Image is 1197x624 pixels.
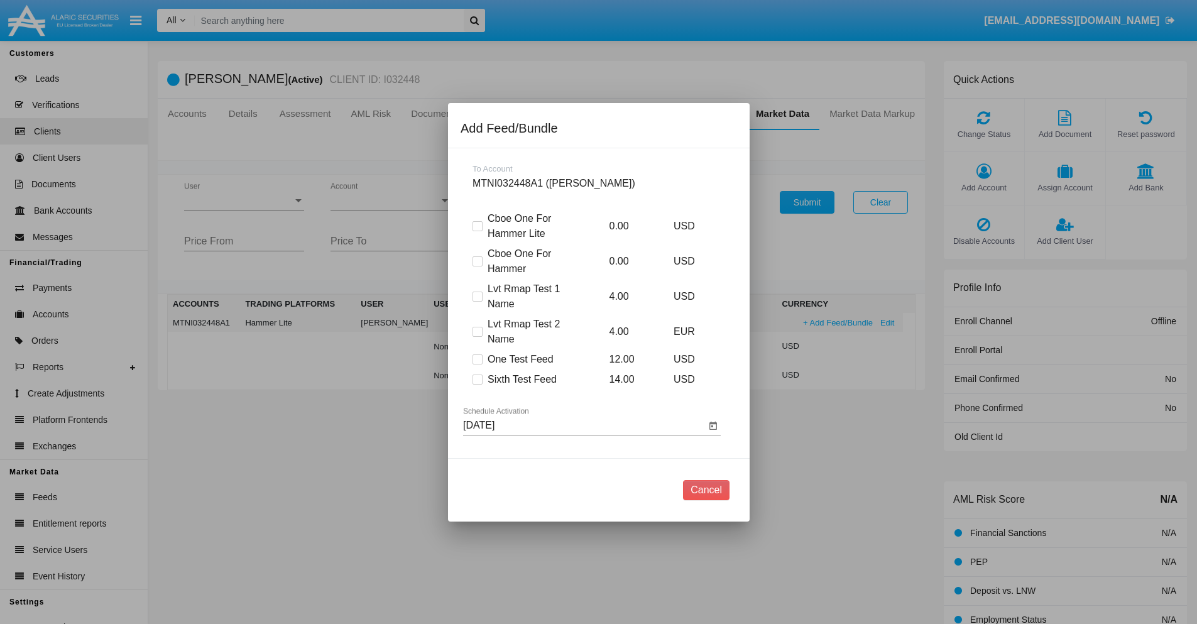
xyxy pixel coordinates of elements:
p: USD [664,289,721,304]
p: 14.00 [599,372,656,387]
span: Lvt Rmap Test 1 Name [488,282,582,312]
p: USD [664,254,721,269]
span: Sixth Test Feed [488,372,557,387]
button: Cancel [683,480,730,500]
div: Add Feed/Bundle [461,118,737,138]
span: One Test Feed [488,352,554,367]
p: USD [664,219,721,234]
p: 0.00 [599,254,656,269]
p: 12.00 [599,352,656,367]
span: To Account [473,164,513,173]
p: 4.00 [599,324,656,339]
p: EUR [664,324,721,339]
span: Cboe One For Hammer Lite [488,211,582,241]
p: USD [664,372,721,387]
button: Open calendar [706,418,721,433]
span: Lvt Rmap Test 2 Name [488,317,582,347]
p: 0.00 [599,219,656,234]
p: USD [664,352,721,367]
p: 4.00 [599,289,656,304]
span: Cboe One For Hammer [488,246,582,276]
span: MTNI032448A1 ([PERSON_NAME]) [473,178,635,189]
